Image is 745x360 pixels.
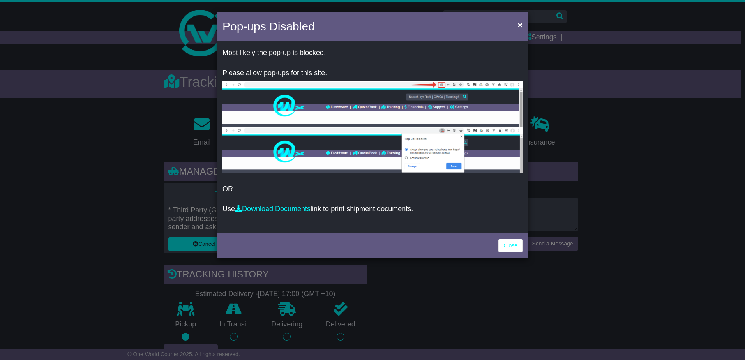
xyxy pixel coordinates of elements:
[498,239,523,252] a: Close
[222,69,523,78] p: Please allow pop-ups for this site.
[217,43,528,231] div: OR
[222,127,523,173] img: allow-popup-2.png
[235,205,311,213] a: Download Documents
[222,205,523,214] p: Use link to print shipment documents.
[222,49,523,57] p: Most likely the pop-up is blocked.
[518,20,523,29] span: ×
[222,18,315,35] h4: Pop-ups Disabled
[222,81,523,127] img: allow-popup-1.png
[514,17,526,33] button: Close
